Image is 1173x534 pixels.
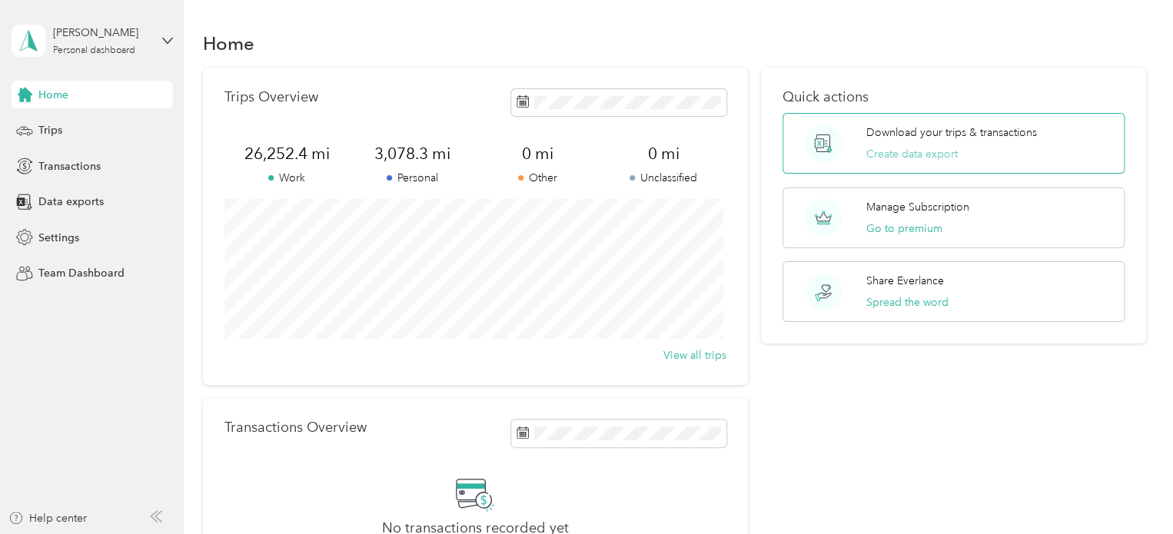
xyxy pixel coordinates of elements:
[475,143,600,164] span: 0 mi
[600,170,726,186] p: Unclassified
[475,170,600,186] p: Other
[38,158,101,174] span: Transactions
[38,194,104,210] span: Data exports
[38,87,68,103] span: Home
[600,143,726,164] span: 0 mi
[8,510,87,526] button: Help center
[224,420,367,436] p: Transactions Overview
[38,230,79,246] span: Settings
[663,347,726,363] button: View all trips
[866,146,958,162] button: Create data export
[224,143,350,164] span: 26,252.4 mi
[866,124,1037,141] p: Download your trips & transactions
[224,170,350,186] p: Work
[1087,448,1173,534] iframe: Everlance-gr Chat Button Frame
[350,143,475,164] span: 3,078.3 mi
[866,221,942,237] button: Go to premium
[866,294,949,310] button: Spread the word
[783,89,1125,105] p: Quick actions
[866,273,944,289] p: Share Everlance
[38,122,62,138] span: Trips
[53,25,149,41] div: [PERSON_NAME]
[224,89,318,105] p: Trips Overview
[350,170,475,186] p: Personal
[53,46,135,55] div: Personal dashboard
[38,265,125,281] span: Team Dashboard
[203,35,254,51] h1: Home
[866,199,969,215] p: Manage Subscription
